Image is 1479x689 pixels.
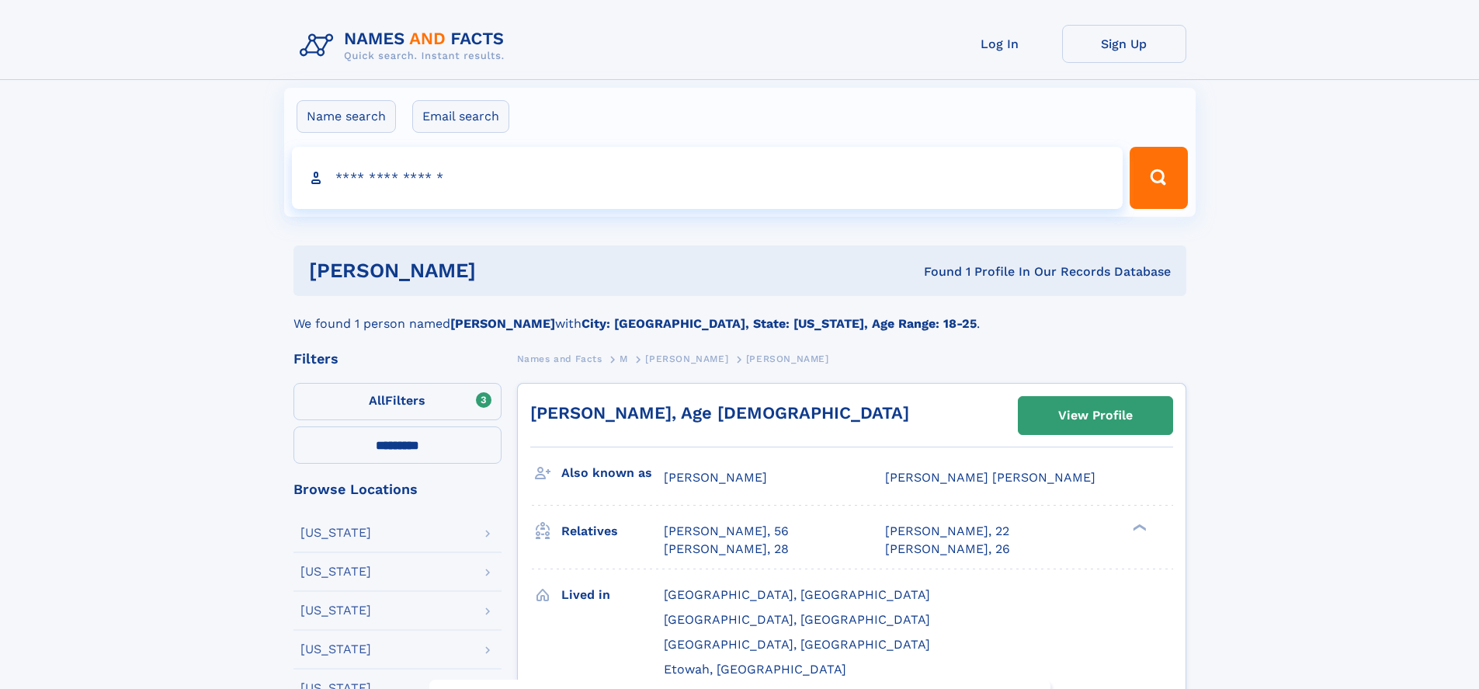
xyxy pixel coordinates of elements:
[620,349,628,368] a: M
[664,587,930,602] span: [GEOGRAPHIC_DATA], [GEOGRAPHIC_DATA]
[645,349,728,368] a: [PERSON_NAME]
[297,100,396,133] label: Name search
[582,316,977,331] b: City: [GEOGRAPHIC_DATA], State: [US_STATE], Age Range: 18-25
[885,470,1095,485] span: [PERSON_NAME] [PERSON_NAME]
[369,393,385,408] span: All
[620,353,628,364] span: M
[517,349,602,368] a: Names and Facts
[664,637,930,652] span: [GEOGRAPHIC_DATA], [GEOGRAPHIC_DATA]
[1062,25,1186,63] a: Sign Up
[293,25,517,67] img: Logo Names and Facts
[300,643,371,656] div: [US_STATE]
[300,565,371,578] div: [US_STATE]
[561,582,664,608] h3: Lived in
[938,25,1062,63] a: Log In
[664,470,767,485] span: [PERSON_NAME]
[561,518,664,545] h3: Relatives
[292,147,1123,209] input: search input
[309,261,700,280] h1: [PERSON_NAME]
[293,352,502,366] div: Filters
[1129,523,1147,533] div: ❯
[1130,147,1187,209] button: Search Button
[300,604,371,617] div: [US_STATE]
[746,353,829,364] span: [PERSON_NAME]
[664,612,930,627] span: [GEOGRAPHIC_DATA], [GEOGRAPHIC_DATA]
[700,263,1171,280] div: Found 1 Profile In Our Records Database
[1019,397,1172,434] a: View Profile
[450,316,555,331] b: [PERSON_NAME]
[664,523,789,540] a: [PERSON_NAME], 56
[293,482,502,496] div: Browse Locations
[664,541,789,558] a: [PERSON_NAME], 28
[300,527,371,539] div: [US_STATE]
[293,383,502,420] label: Filters
[561,460,664,486] h3: Also known as
[293,296,1186,333] div: We found 1 person named with .
[664,662,846,677] span: Etowah, [GEOGRAPHIC_DATA]
[530,403,909,423] a: [PERSON_NAME], Age [DEMOGRAPHIC_DATA]
[1058,398,1133,433] div: View Profile
[885,523,1009,540] a: [PERSON_NAME], 22
[885,541,1010,558] a: [PERSON_NAME], 26
[645,353,728,364] span: [PERSON_NAME]
[412,100,509,133] label: Email search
